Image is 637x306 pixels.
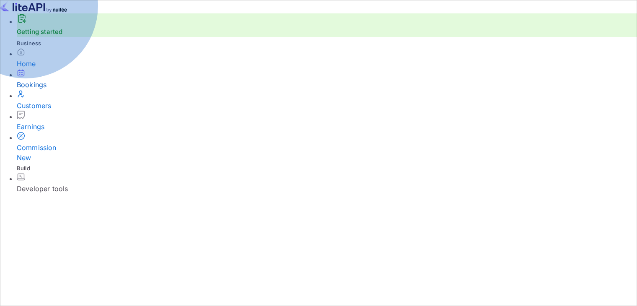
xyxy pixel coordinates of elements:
div: Earnings [17,122,637,132]
div: Bookings [17,80,637,90]
div: Commission [17,143,637,163]
div: New [17,153,637,163]
div: Developer tools [17,184,637,194]
span: Build [17,165,30,171]
a: Home [17,48,637,69]
div: Home [17,59,637,69]
a: CommissionNew [17,132,637,163]
div: Getting started [17,13,637,37]
a: Getting started [17,28,62,36]
a: Customers [17,90,637,111]
a: Bookings [17,69,637,90]
div: Customers [17,101,637,111]
span: Business [17,40,41,47]
a: Earnings [17,111,637,132]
